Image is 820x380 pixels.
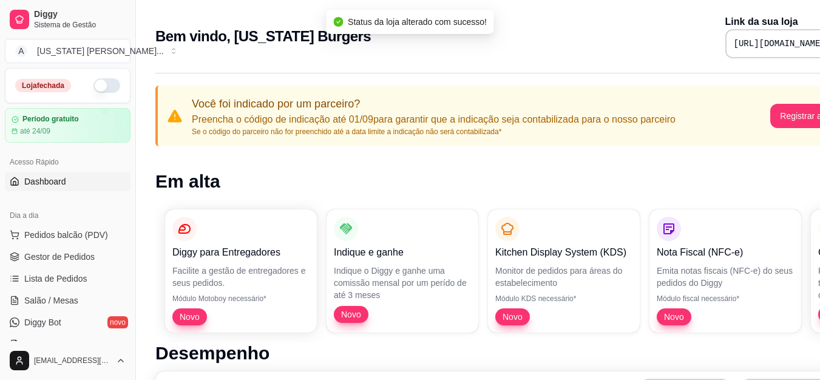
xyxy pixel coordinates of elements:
p: Módulo Motoboy necessário* [172,294,310,304]
p: Se o código do parceiro não for preenchido até a data limite a indicação não será contabilizada* [192,127,676,137]
div: Acesso Rápido [5,152,130,172]
span: Gestor de Pedidos [24,251,95,263]
a: Dashboard [5,172,130,191]
article: Período gratuito [22,115,79,124]
span: KDS [24,338,42,350]
span: Pedidos balcão (PDV) [24,229,108,241]
button: Nota Fiscal (NFC-e)Emita notas fiscais (NFC-e) do seus pedidos do DiggyMódulo fiscal necessário*Novo [649,209,801,333]
span: Novo [175,311,205,323]
button: Indique e ganheIndique o Diggy e ganhe uma comissão mensal por um perído de até 3 mesesNovo [327,209,478,333]
button: Kitchen Display System (KDS)Monitor de pedidos para áreas do estabelecimentoMódulo KDS necessário... [488,209,640,333]
a: Salão / Mesas [5,291,130,310]
span: Dashboard [24,175,66,188]
span: Lista de Pedidos [24,273,87,285]
a: Lista de Pedidos [5,269,130,288]
div: Dia a dia [5,206,130,225]
p: Indique e ganhe [334,245,471,260]
p: Kitchen Display System (KDS) [495,245,632,260]
button: [EMAIL_ADDRESS][DOMAIN_NAME] [5,346,130,375]
span: A [15,45,27,57]
span: Salão / Mesas [24,294,78,307]
p: Facilite a gestão de entregadores e seus pedidos. [172,265,310,289]
button: Select a team [5,39,130,63]
article: até 24/09 [20,126,50,136]
a: Período gratuitoaté 24/09 [5,108,130,143]
span: Novo [336,308,366,321]
span: Diggy Bot [24,316,61,328]
button: Alterar Status [93,78,120,93]
button: Pedidos balcão (PDV) [5,225,130,245]
div: Loja fechada [15,79,71,92]
p: Você foi indicado por um parceiro? [192,95,676,112]
h2: Bem vindo, [US_STATE] Burgers [155,27,371,46]
p: Módulo KDS necessário* [495,294,632,304]
a: Gestor de Pedidos [5,247,130,266]
span: check-circle [333,17,343,27]
p: Diggy para Entregadores [172,245,310,260]
div: [US_STATE] [PERSON_NAME] ... [37,45,164,57]
a: Diggy Botnovo [5,313,130,332]
span: [EMAIL_ADDRESS][DOMAIN_NAME] [34,356,111,365]
a: KDS [5,334,130,354]
p: Indique o Diggy e ganhe uma comissão mensal por um perído de até 3 meses [334,265,471,301]
span: Sistema de Gestão [34,20,126,30]
p: Preencha o código de indicação até 01/09 para garantir que a indicação seja contabilizada para o ... [192,112,676,127]
span: Novo [659,311,689,323]
span: Novo [498,311,527,323]
p: Módulo fiscal necessário* [657,294,794,304]
p: Nota Fiscal (NFC-e) [657,245,794,260]
button: Diggy para EntregadoresFacilite a gestão de entregadores e seus pedidos.Módulo Motoboy necessário... [165,209,317,333]
span: Diggy [34,9,126,20]
p: Monitor de pedidos para áreas do estabelecimento [495,265,632,289]
a: DiggySistema de Gestão [5,5,130,34]
span: Status da loja alterado com sucesso! [348,17,487,27]
p: Emita notas fiscais (NFC-e) do seus pedidos do Diggy [657,265,794,289]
